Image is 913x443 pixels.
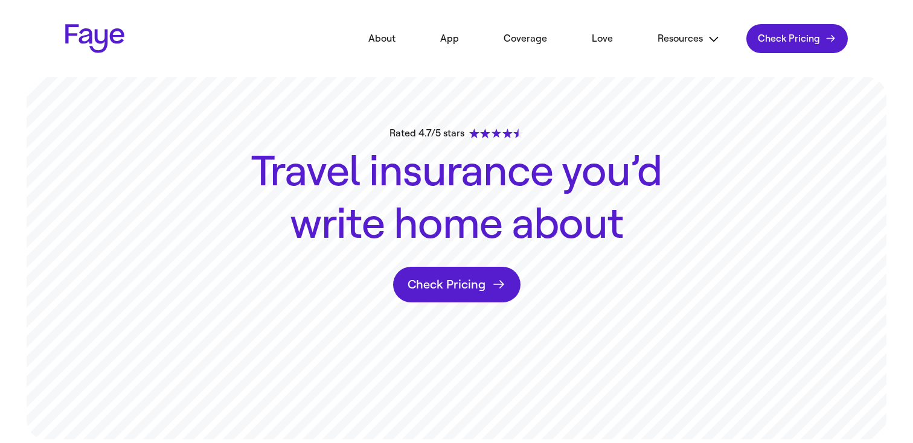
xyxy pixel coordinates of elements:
a: Coverage [485,25,565,52]
button: Resources [639,25,738,53]
span: Check Pricing [408,277,485,292]
a: Love [574,25,631,52]
span: Check Pricing [758,33,820,45]
h1: Travel insurance you’d write home about [239,145,674,251]
a: About [350,25,414,52]
a: Check Pricing [393,267,521,302]
div: Rated 4.7/5 stars [389,126,524,141]
a: App [422,25,477,52]
a: Check Pricing [746,24,848,53]
a: Faye Logo [65,24,124,53]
